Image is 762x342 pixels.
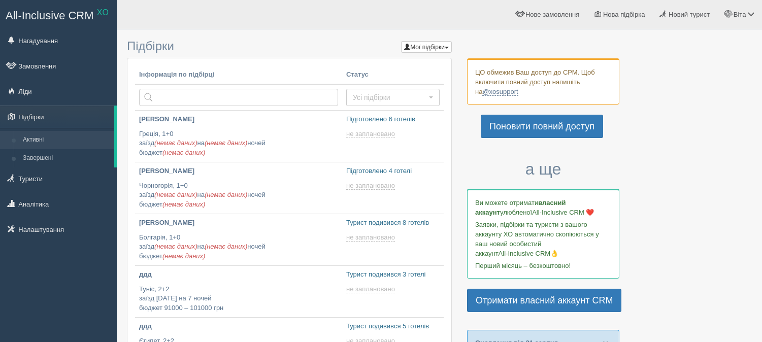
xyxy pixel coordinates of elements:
[481,115,603,138] a: Поновити повний доступ
[734,11,746,18] span: Віта
[1,1,116,28] a: All-Inclusive CRM XO
[139,233,338,261] p: Болгарія, 1+0 заїзд на ночей бюджет
[139,166,338,176] p: [PERSON_NAME]
[135,214,342,265] a: [PERSON_NAME] Болгарія, 1+0заїзд(немає даних)на(немає даних)ночейбюджет(немає даних)
[346,166,440,176] p: Підготовлено 4 готелі
[346,322,440,331] p: Турист подивився 5 готелів
[139,181,338,210] p: Чорногорія, 1+0 заїзд на ночей бюджет
[525,11,579,18] span: Нове замовлення
[135,66,342,84] th: Інформація по підбірці
[18,131,114,149] a: Активні
[346,182,397,190] a: не заплановано
[205,139,247,147] span: (немає даних)
[205,191,247,198] span: (немає даних)
[205,243,247,250] span: (немає даних)
[139,322,338,331] p: ддд
[346,115,440,124] p: Підготовлено 6 готелів
[154,139,197,147] span: (немає даних)
[532,209,594,216] span: All-Inclusive CRM ❤️
[135,111,342,162] a: [PERSON_NAME] Греція, 1+0заїзд(немає даних)на(немає даних)ночейбюджет(немає даних)
[346,89,440,106] button: Усі підбірки
[139,285,338,313] p: Туніс, 2+2 заїзд [DATE] на 7 ночей бюджет 91000 – 101000 грн
[162,200,205,208] span: (немає даних)
[346,270,440,280] p: Турист подивився 3 готелі
[467,58,619,105] div: ЦО обмежив Ваш доступ до СРМ. Щоб включити повний доступ напишіть на
[482,88,518,96] a: @xosupport
[499,250,559,257] span: All-Inclusive CRM👌
[346,130,395,138] span: не заплановано
[346,285,397,293] a: не заплановано
[603,11,645,18] span: Нова підбірка
[342,66,444,84] th: Статус
[97,8,109,17] sup: XO
[154,243,197,250] span: (немає даних)
[162,149,205,156] span: (немає даних)
[467,160,619,178] h3: а ще
[346,218,440,228] p: Турист подивився 8 готелів
[401,41,452,53] button: Мої підбірки
[346,233,395,242] span: не заплановано
[346,130,397,138] a: не заплановано
[18,149,114,167] a: Завершені
[475,220,611,258] p: Заявки, підбірки та туристи з вашого аккаунту ХО автоматично скопіюються у ваш новий особистий ак...
[669,11,710,18] span: Новий турист
[475,198,611,217] p: Ви можете отримати улюбленої
[154,191,197,198] span: (немає даних)
[139,129,338,158] p: Греція, 1+0 заїзд на ночей бюджет
[127,39,174,53] span: Підбірки
[135,266,342,317] a: ддд Туніс, 2+2заїзд [DATE] на 7 ночейбюджет 91000 – 101000 грн
[139,218,338,228] p: [PERSON_NAME]
[475,199,566,216] b: власний аккаунт
[346,285,395,293] span: не заплановано
[139,115,338,124] p: [PERSON_NAME]
[139,270,338,280] p: ддд
[346,233,397,242] a: не заплановано
[346,182,395,190] span: не заплановано
[135,162,342,214] a: [PERSON_NAME] Чорногорія, 1+0заїзд(немає даних)на(немає даних)ночейбюджет(немає даних)
[353,92,426,102] span: Усі підбірки
[139,89,338,106] input: Пошук за країною або туристом
[162,252,205,260] span: (немає даних)
[467,289,621,312] a: Отримати власний аккаунт CRM
[475,261,611,270] p: Перший місяць – безкоштовно!
[6,9,94,22] span: All-Inclusive CRM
